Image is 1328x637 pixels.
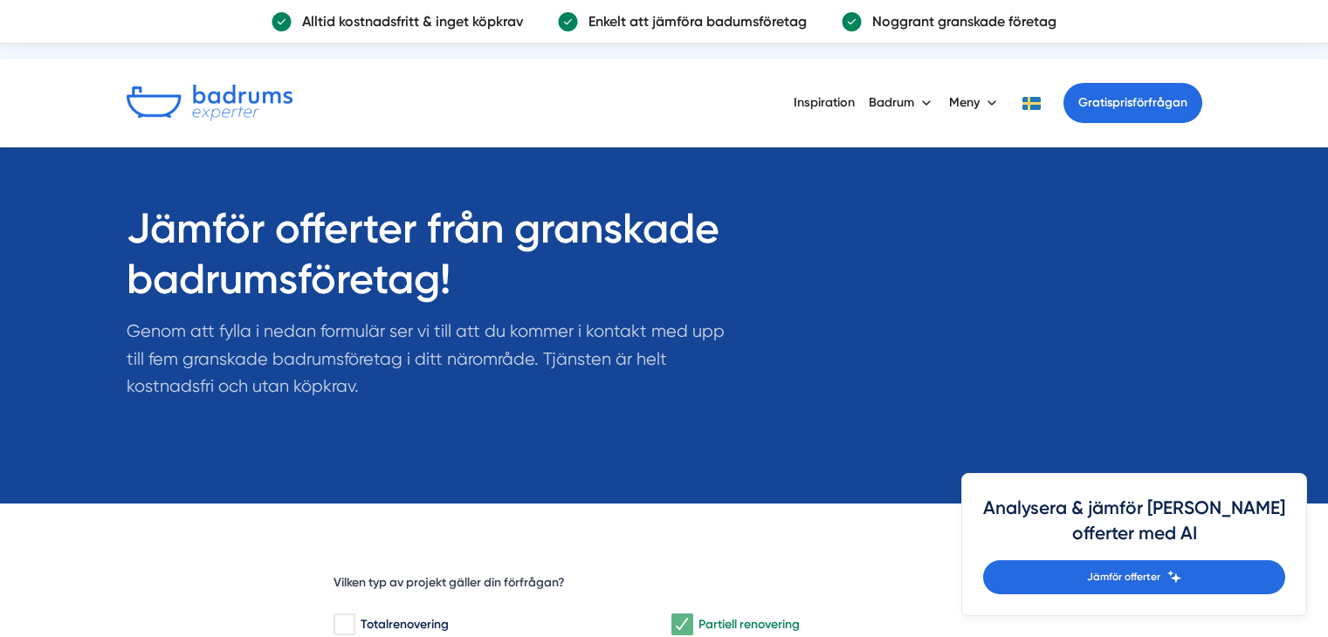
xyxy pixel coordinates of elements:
a: Gratisprisförfrågan [1063,83,1202,123]
p: Noggrant granskade företag [862,10,1056,32]
span: Gratis [1078,95,1112,110]
p: Alltid kostnadsfritt & inget köpkrav [292,10,523,32]
span: Jämför offerter [1087,569,1160,586]
button: Meny [949,80,1001,126]
h5: Vilken typ av projekt gäller din förfrågan? [334,574,565,596]
input: Partiell renovering [671,616,692,634]
h1: Jämför offerter från granskade badrumsföretag! [127,203,743,318]
a: Inspiration [794,80,855,125]
h4: Analysera & jämför [PERSON_NAME] offerter med AI [983,495,1285,560]
p: Enkelt att jämföra badumsföretag [578,10,807,32]
button: Badrum [869,80,935,126]
a: Jämför offerter [983,560,1285,594]
img: Badrumsexperter.se logotyp [127,85,292,121]
p: Genom att fylla i nedan formulär ser vi till att du kommer i kontakt med upp till fem granskade b... [127,318,743,408]
input: Totalrenovering [334,616,354,634]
